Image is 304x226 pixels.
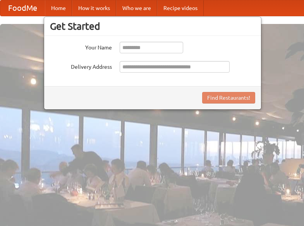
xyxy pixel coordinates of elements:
[50,42,112,51] label: Your Name
[72,0,116,16] a: How it works
[116,0,157,16] a: Who we are
[157,0,204,16] a: Recipe videos
[0,0,45,16] a: FoodMe
[50,61,112,71] label: Delivery Address
[50,20,255,32] h3: Get Started
[202,92,255,104] button: Find Restaurants!
[45,0,72,16] a: Home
